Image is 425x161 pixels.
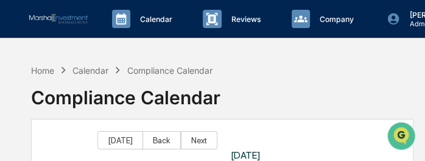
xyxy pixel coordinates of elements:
[142,131,181,149] button: Back
[130,15,178,24] p: Calendar
[97,149,394,161] span: [DATE]
[386,121,419,154] iframe: Open customer support
[121,71,147,80] span: Pylon
[222,15,267,24] p: Reviews
[181,131,217,149] button: Next
[97,131,143,149] button: [DATE]
[12,5,37,30] img: Greenboard
[12,42,222,62] p: How can we help?
[310,15,360,24] p: Company
[127,65,212,76] div: Compliance Calendar
[72,65,108,76] div: Calendar
[29,14,88,24] img: logo
[86,70,147,80] a: Powered byPylon
[31,77,220,109] div: Compliance Calendar
[31,65,54,76] div: Home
